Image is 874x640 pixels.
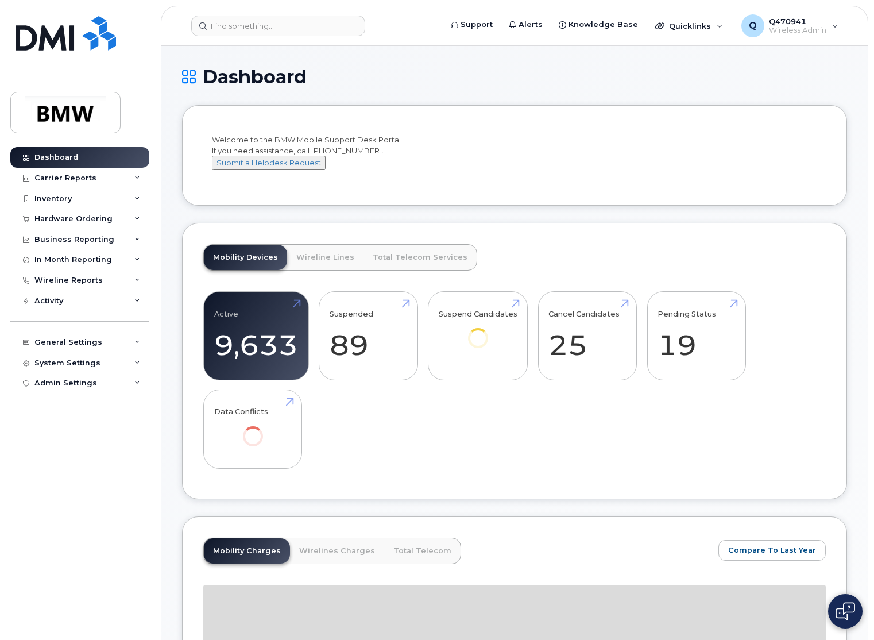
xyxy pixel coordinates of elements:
img: Open chat [836,602,855,620]
a: Wireline Lines [287,245,363,270]
button: Submit a Helpdesk Request [212,156,326,170]
a: Mobility Devices [204,245,287,270]
h1: Dashboard [182,67,847,87]
a: Suspended 89 [330,298,407,374]
a: Suspend Candidates [439,298,517,364]
a: Pending Status 19 [658,298,735,374]
span: Compare To Last Year [728,545,816,556]
a: Total Telecom Services [363,245,477,270]
a: Active 9,633 [214,298,298,374]
a: Submit a Helpdesk Request [212,158,326,167]
div: Welcome to the BMW Mobile Support Desk Portal If you need assistance, call [PHONE_NUMBER]. [212,134,817,180]
a: Total Telecom [384,538,461,564]
a: Mobility Charges [204,538,290,564]
button: Compare To Last Year [718,540,826,561]
a: Wirelines Charges [290,538,384,564]
a: Data Conflicts [214,396,292,462]
a: Cancel Candidates 25 [548,298,626,374]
